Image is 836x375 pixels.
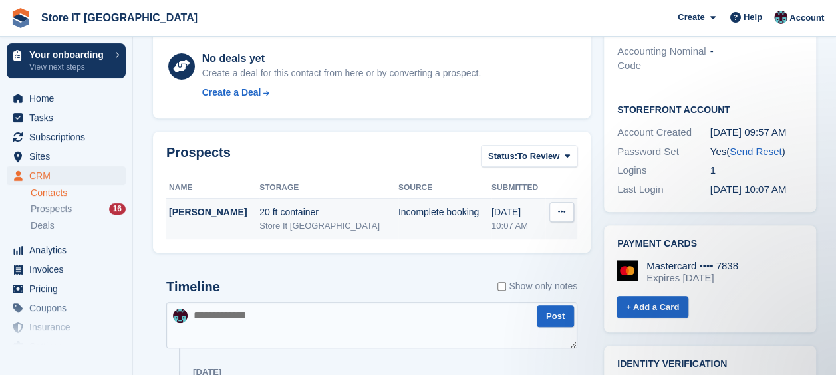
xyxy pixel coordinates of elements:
span: ( ) [726,146,785,157]
a: menu [7,166,126,185]
div: Password Set [617,144,710,160]
th: Submitted [491,178,545,199]
span: To Review [517,150,559,163]
h2: Timeline [166,279,220,295]
h2: Payment cards [617,239,803,249]
a: menu [7,299,126,317]
span: Home [29,89,109,108]
p: Your onboarding [29,50,108,59]
a: menu [7,89,126,108]
span: Create [678,11,704,24]
div: [DATE] 09:57 AM [710,125,803,140]
th: Name [166,178,259,199]
div: Create a Deal [202,86,261,100]
img: James Campbell Adamson [173,309,188,323]
span: Sites [29,147,109,166]
span: Invoices [29,260,109,279]
span: Prospects [31,203,72,215]
div: Accounting Nominal Code [617,44,710,74]
a: Create a Deal [202,86,481,100]
span: Analytics [29,241,109,259]
img: James Campbell Adamson [774,11,787,24]
div: 10:07 AM [491,219,545,233]
span: Settings [29,337,109,356]
a: menu [7,147,126,166]
h2: Identity verification [617,359,803,370]
span: Deals [31,219,55,232]
a: menu [7,337,126,356]
a: menu [7,128,126,146]
a: menu [7,318,126,336]
span: Insurance [29,318,109,336]
div: No deals yet [202,51,481,66]
button: Status: To Review [481,145,577,167]
div: Expires [DATE] [646,272,738,284]
div: 16 [109,203,126,215]
a: Deals [31,219,126,233]
div: Store It [GEOGRAPHIC_DATA] [259,219,398,233]
div: - [710,44,803,74]
input: Show only notes [497,279,506,293]
span: Pricing [29,279,109,298]
div: Incomplete booking [398,205,491,219]
a: Contacts [31,187,126,199]
div: Create a deal for this contact from here or by converting a prospect. [202,66,481,80]
div: [PERSON_NAME] [169,205,259,219]
label: Show only notes [497,279,577,293]
h2: Prospects [166,145,231,170]
h2: Storefront Account [617,102,803,116]
button: Post [537,305,574,327]
th: Source [398,178,491,199]
a: + Add a Card [617,296,688,318]
a: menu [7,260,126,279]
img: stora-icon-8386f47178a22dfd0bd8f6a31ec36ba5ce8667c1dd55bd0f319d3a0aa187defe.svg [11,8,31,28]
a: Send Reset [730,146,781,157]
span: Account [789,11,824,25]
div: Last Login [617,182,710,197]
div: Mastercard •••• 7838 [646,260,738,272]
a: menu [7,108,126,127]
div: Account Created [617,125,710,140]
img: Mastercard Logo [617,260,638,281]
span: Status: [488,150,517,163]
div: Logins [617,163,710,178]
span: Help [744,11,762,24]
a: menu [7,241,126,259]
div: 20 ft container [259,205,398,219]
span: Tasks [29,108,109,127]
div: [DATE] [491,205,545,219]
span: Coupons [29,299,109,317]
p: View next steps [29,61,108,73]
div: 1 [710,163,803,178]
a: menu [7,279,126,298]
th: Storage [259,178,398,199]
div: Yes [710,144,803,160]
a: Your onboarding View next steps [7,43,126,78]
a: Store IT [GEOGRAPHIC_DATA] [36,7,203,29]
a: Prospects 16 [31,202,126,216]
span: CRM [29,166,109,185]
span: Subscriptions [29,128,109,146]
time: 2025-08-25 09:07:16 UTC [710,184,787,195]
